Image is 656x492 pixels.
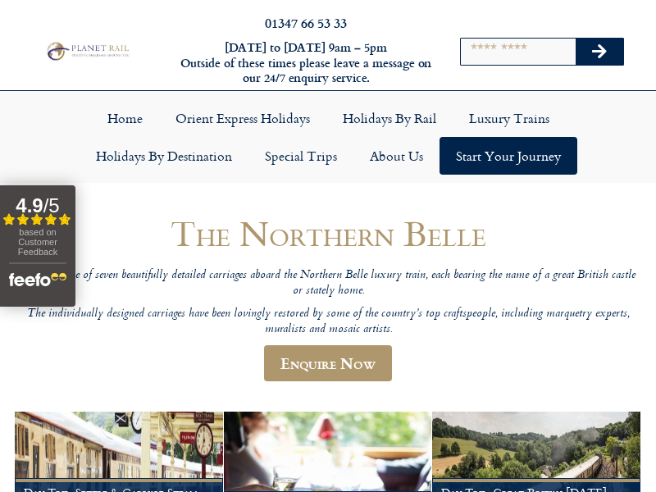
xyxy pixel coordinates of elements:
a: Holidays by Rail [326,99,453,137]
img: Planet Rail Train Holidays Logo [43,40,131,61]
h1: The Northern Belle [15,214,641,253]
a: Orient Express Holidays [159,99,326,137]
a: Start your Journey [440,137,577,175]
a: About Us [353,137,440,175]
h6: [DATE] to [DATE] 9am – 5pm Outside of these times please leave a message on our 24/7 enquiry serv... [179,40,433,86]
button: Search [576,39,623,65]
nav: Menu [8,99,648,175]
a: Special Trips [248,137,353,175]
a: Luxury Trains [453,99,566,137]
a: Holidays by Destination [80,137,248,175]
p: Travel in one of seven beautifully detailed carriages aboard the Northern Belle luxury train, eac... [15,268,641,298]
a: 01347 66 53 33 [265,13,347,32]
p: The individually designed carriages have been lovingly restored by some of the country’s top craf... [15,307,641,337]
a: Enquire Now [264,345,392,381]
a: Home [91,99,159,137]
